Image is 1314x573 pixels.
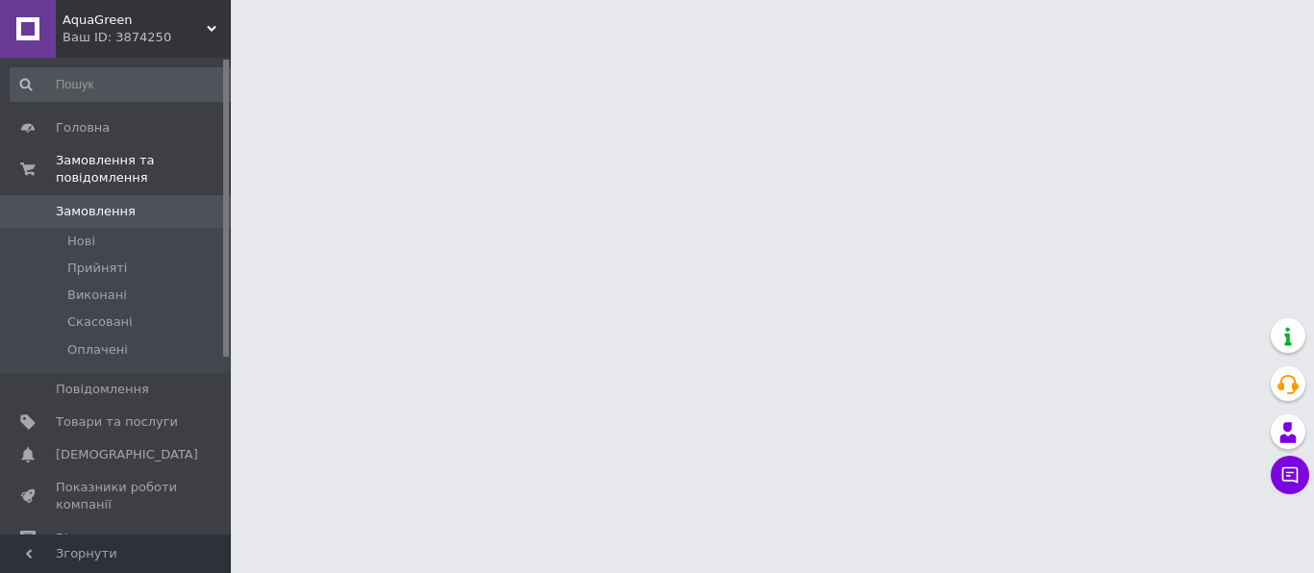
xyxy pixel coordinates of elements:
[63,29,231,46] div: Ваш ID: 3874250
[56,530,106,547] span: Відгуки
[56,479,178,513] span: Показники роботи компанії
[67,341,128,359] span: Оплачені
[56,413,178,431] span: Товари та послуги
[56,381,149,398] span: Повідомлення
[1271,456,1309,494] button: Чат з покупцем
[67,260,127,277] span: Прийняті
[67,313,133,331] span: Скасовані
[56,203,136,220] span: Замовлення
[63,12,207,29] span: AquaGreen
[56,446,198,463] span: [DEMOGRAPHIC_DATA]
[67,286,127,304] span: Виконані
[56,152,231,187] span: Замовлення та повідомлення
[67,233,95,250] span: Нові
[56,119,110,137] span: Головна
[10,67,238,102] input: Пошук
